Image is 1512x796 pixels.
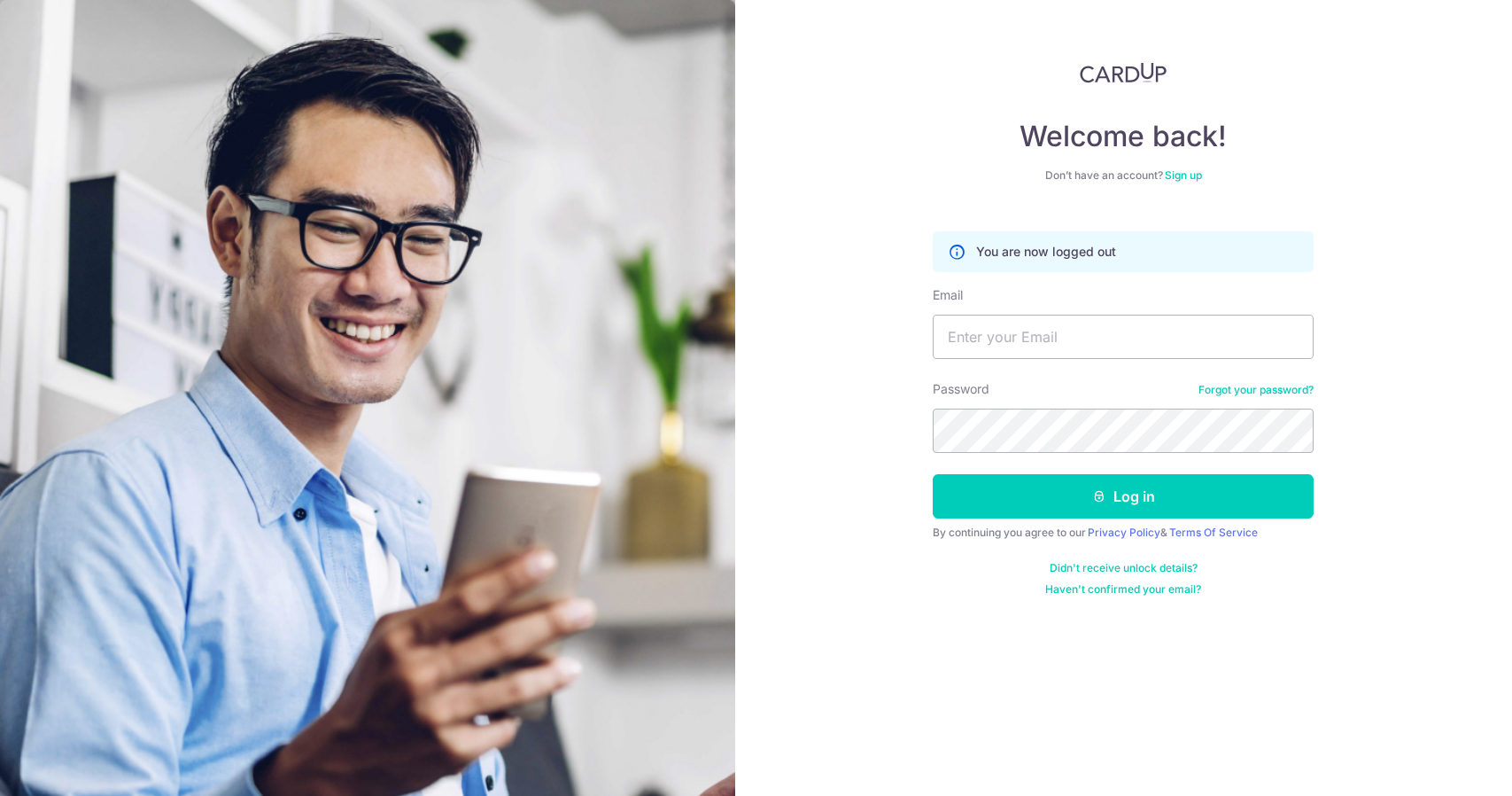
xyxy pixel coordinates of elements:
[933,526,1314,540] div: By continuing you agree to our &
[1198,383,1314,397] a: Forgot your password?
[1169,526,1258,539] a: Terms Of Service
[1045,582,1201,597] a: Haven't confirmed your email?
[1050,561,1198,575] a: Didn't receive unlock details?
[1088,526,1160,539] a: Privacy Policy
[933,286,963,304] label: Email
[933,380,989,398] label: Password
[1165,168,1202,182] a: Sign up
[933,119,1314,154] h4: Welcome back!
[976,243,1116,261] p: You are now logged out
[933,315,1314,359] input: Enter your Email
[1080,62,1167,83] img: CardUp Logo
[933,168,1314,183] div: Don’t have an account?
[933,474,1314,519] button: Log in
